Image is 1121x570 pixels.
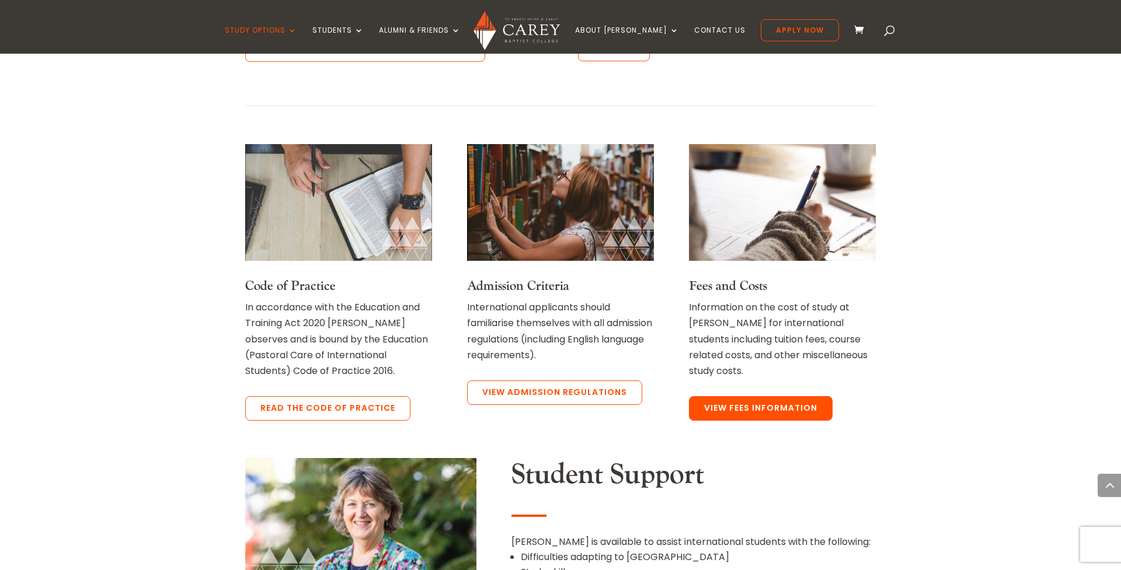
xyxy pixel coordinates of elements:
[312,26,364,54] a: Students
[379,26,461,54] a: Alumni & Friends
[245,396,410,421] a: Read the Code of Practice
[467,278,569,294] a: Admission Criteria
[689,144,876,261] img: A hand writing links to Fees and Money Matters
[511,534,876,550] p: [PERSON_NAME] is available to assist international students with the following:
[467,299,654,363] p: International applicants should familiarise themselves with all admission regulations (including ...
[521,550,876,565] li: Difficulties adapting to [GEOGRAPHIC_DATA]
[689,251,876,264] a: A hand writing links to Fees and Money Matters
[761,19,839,41] a: Apply Now
[245,278,336,294] a: Code of Practice
[467,144,654,261] img: Woman looking for a book in a library
[689,278,767,294] a: Fees and Costs
[225,26,297,54] a: Study Options
[511,458,876,498] h2: Student Support
[467,380,642,405] a: View Admission Regulations
[474,11,559,50] img: Carey Baptist College
[467,251,654,264] a: Woman looking for a book in a library
[694,26,746,54] a: Contact Us
[575,26,679,54] a: About [PERSON_NAME]
[245,299,432,379] p: In accordance with the Education and Training Act 2020 [PERSON_NAME] observes and is bound by the...
[689,299,876,379] p: Information on the cost of study at [PERSON_NAME] for international students including tuition fe...
[245,144,432,261] img: an arm holding an open bible
[245,251,432,264] a: an arm holding an open bible
[689,396,833,421] a: View Fees Information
